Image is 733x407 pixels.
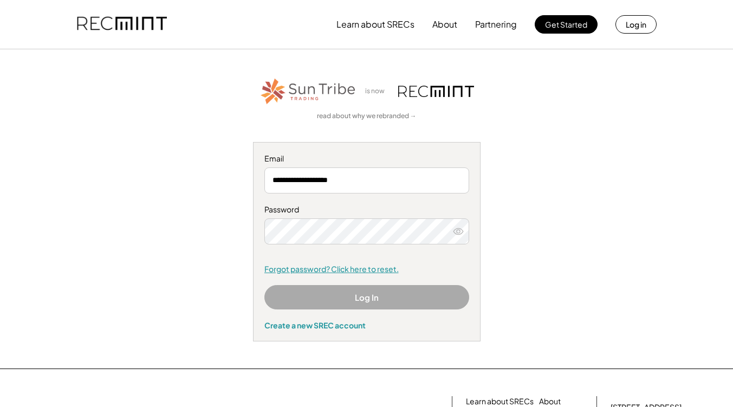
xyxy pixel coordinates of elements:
button: Log in [615,15,657,34]
a: Learn about SRECs [466,396,534,407]
div: Email [264,153,469,164]
button: Partnering [475,14,517,35]
a: About [539,396,561,407]
button: Learn about SRECs [336,14,414,35]
img: STT_Horizontal_Logo%2B-%2BColor.png [260,76,357,106]
img: recmint-logotype%403x.png [77,6,167,43]
div: Create a new SREC account [264,320,469,330]
a: read about why we rebranded → [317,112,417,121]
button: About [432,14,457,35]
button: Get Started [535,15,598,34]
img: recmint-logotype%403x.png [398,86,474,97]
div: is now [362,87,393,96]
div: Password [264,204,469,215]
a: Forgot password? Click here to reset. [264,264,469,275]
button: Log In [264,285,469,309]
